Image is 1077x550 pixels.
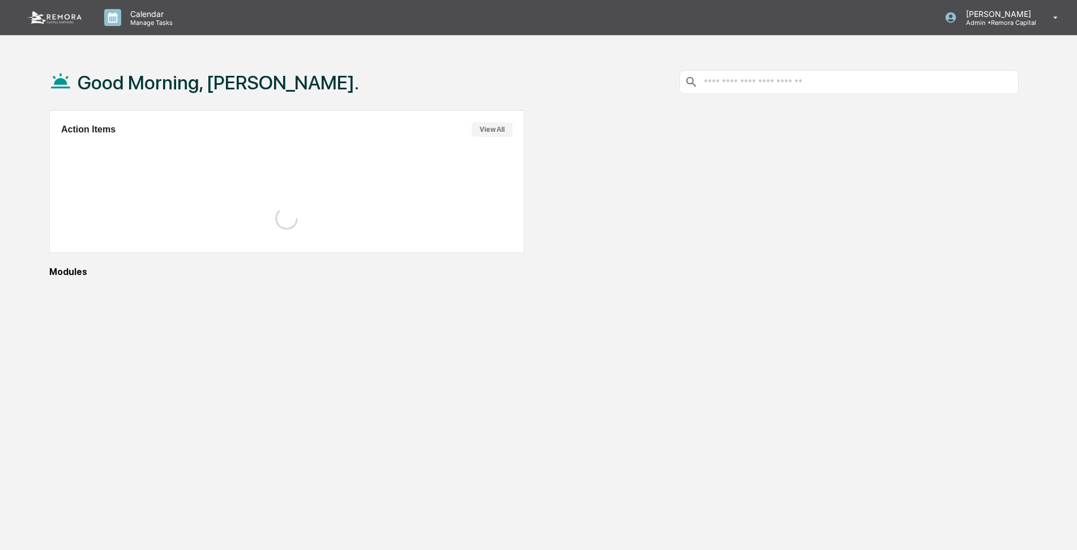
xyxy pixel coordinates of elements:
[61,124,116,135] h2: Action Items
[27,11,82,24] img: logo
[78,71,359,94] h1: Good Morning, [PERSON_NAME].
[121,9,178,19] p: Calendar
[121,19,178,27] p: Manage Tasks
[49,267,1019,277] div: Modules
[957,9,1037,19] p: [PERSON_NAME]
[472,122,512,137] button: View All
[957,19,1037,27] p: Admin • Remora Capital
